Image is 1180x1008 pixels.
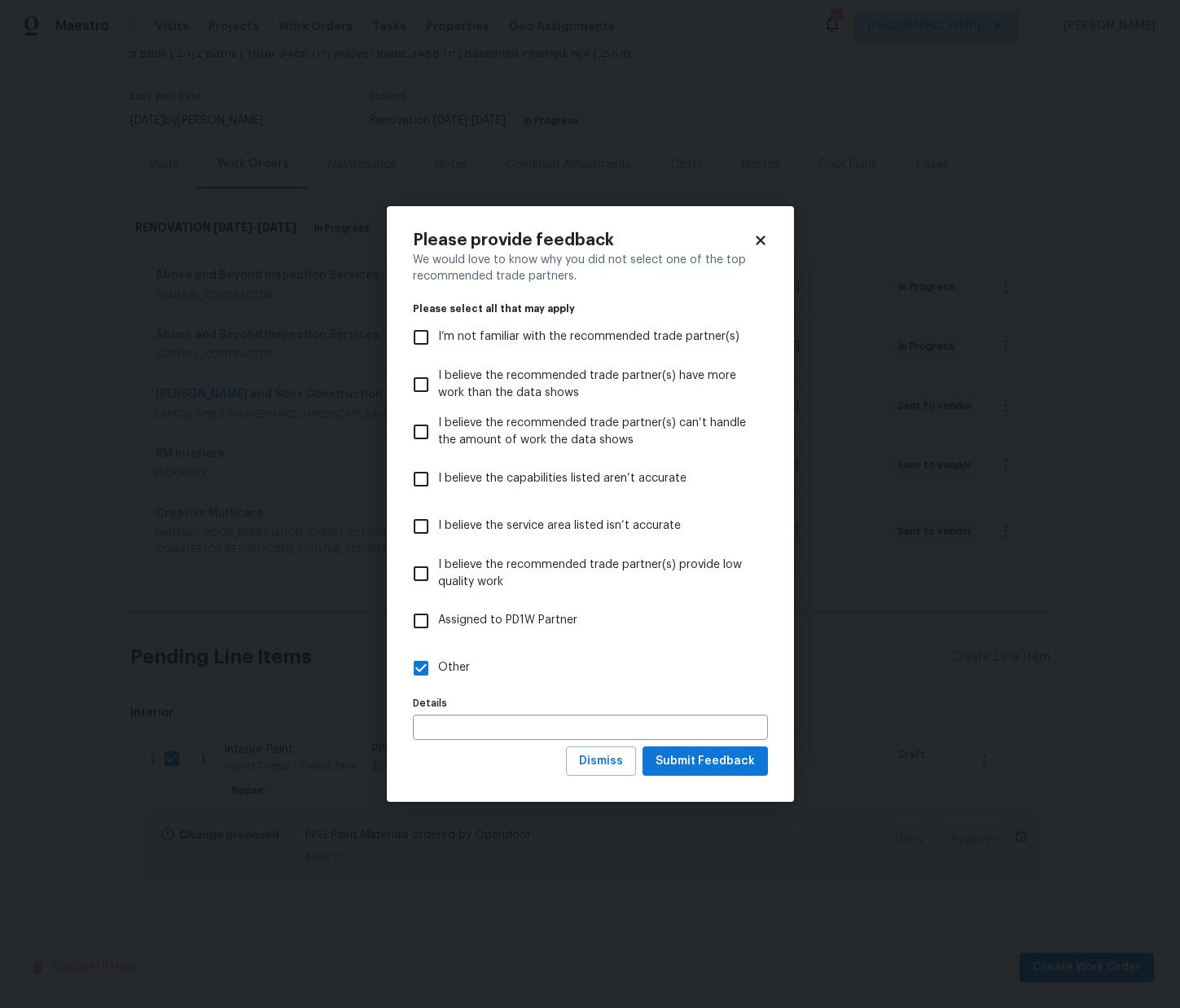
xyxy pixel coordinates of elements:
[438,612,577,629] span: Assigned to PD1W Partner
[438,328,739,346] span: I’m not familiar with the recommended trade partner(s)
[438,517,681,535] span: I believe the service area listed isn’t accurate
[413,252,768,284] div: We would love to know why you did not select one of the top recommended trade partners.
[438,557,755,591] span: I believe the recommended trade partner(s) provide low quality work
[566,746,636,777] button: Dismiss
[438,415,755,449] span: I believe the recommended trade partner(s) can’t handle the amount of work the data shows
[438,470,687,487] span: I believe the capabilities listed aren’t accurate
[413,232,753,249] h2: Please provide feedback
[579,751,623,772] span: Dismiss
[413,304,768,314] legend: Please select all that may apply
[438,659,470,676] span: Other
[643,746,768,777] button: Submit Feedback
[438,368,755,402] span: I believe the recommended trade partner(s) have more work than the data shows
[656,751,755,772] span: Submit Feedback
[413,698,768,708] label: Details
